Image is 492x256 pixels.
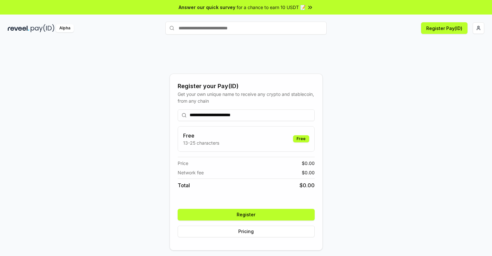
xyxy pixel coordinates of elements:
[178,181,190,189] span: Total
[178,169,204,176] span: Network fee
[300,181,315,189] span: $ 0.00
[183,132,219,139] h3: Free
[302,160,315,167] span: $ 0.00
[293,135,309,142] div: Free
[31,24,54,32] img: pay_id
[302,169,315,176] span: $ 0.00
[56,24,74,32] div: Alpha
[8,24,29,32] img: reveel_dark
[178,226,315,237] button: Pricing
[421,22,467,34] button: Register Pay(ID)
[183,139,219,146] p: 13-25 characters
[178,82,315,91] div: Register your Pay(ID)
[237,4,306,11] span: for a chance to earn 10 USDT 📝
[179,4,235,11] span: Answer our quick survey
[178,160,188,167] span: Price
[178,209,315,220] button: Register
[178,91,315,104] div: Get your own unique name to receive any crypto and stablecoin, from any chain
